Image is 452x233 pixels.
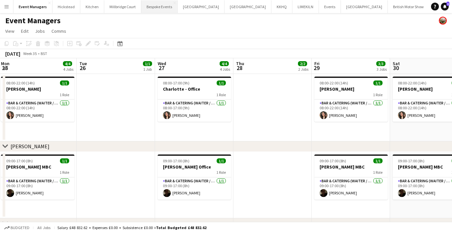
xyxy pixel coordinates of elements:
[1,61,10,66] span: Mon
[143,67,152,72] div: 1 Job
[141,0,178,13] button: Bespoke Events
[158,77,231,122] app-job-card: 08:00-17:00 (9h)1/1Charlotte - Office1 RoleBar & Catering (Waiter / waitress)1/108:00-17:00 (9h)[...
[5,28,14,34] span: View
[217,81,226,85] span: 1/1
[18,27,31,35] a: Edit
[5,50,20,57] div: [DATE]
[217,158,226,163] span: 1/1
[314,86,388,92] h3: [PERSON_NAME]
[314,99,388,122] app-card-role: Bar & Catering (Waiter / waitress)1/108:00-22:00 (14h)[PERSON_NAME]
[49,27,69,35] a: Comms
[41,51,47,56] div: BST
[6,81,35,85] span: 08:00-22:00 (14h)
[373,170,383,175] span: 1 Role
[216,92,226,97] span: 1 Role
[236,61,244,66] span: Thu
[220,67,230,72] div: 4 Jobs
[388,0,429,13] button: British Motor Show
[78,64,87,72] span: 26
[178,0,225,13] button: [GEOGRAPHIC_DATA]
[439,17,447,25] app-user-avatar: Staffing Manager
[158,177,231,200] app-card-role: Bar & Catering (Waiter / waitress)1/109:00-17:00 (8h)[PERSON_NAME]
[3,224,30,231] button: Budgeted
[10,143,49,150] div: [PERSON_NAME]
[373,81,383,85] span: 1/1
[52,0,80,13] button: Hickstead
[158,61,166,66] span: Wed
[377,67,387,72] div: 3 Jobs
[392,64,400,72] span: 30
[341,0,388,13] button: [GEOGRAPHIC_DATA]
[320,81,348,85] span: 08:00-22:00 (14h)
[1,177,74,200] app-card-role: Bar & Catering (Waiter / waitress)1/109:00-17:00 (8h)[PERSON_NAME]
[373,158,383,163] span: 1/1
[157,64,166,72] span: 27
[1,154,74,200] app-job-card: 09:00-17:00 (8h)1/1[PERSON_NAME] MBC1 RoleBar & Catering (Waiter / waitress)1/109:00-17:00 (8h)[P...
[314,177,388,200] app-card-role: Bar & Catering (Waiter / waitress)1/109:00-17:00 (8h)[PERSON_NAME]
[216,170,226,175] span: 1 Role
[298,67,308,72] div: 2 Jobs
[1,86,74,92] h3: [PERSON_NAME]
[314,61,320,66] span: Fri
[60,170,69,175] span: 1 Role
[393,61,400,66] span: Sat
[314,164,388,170] h3: [PERSON_NAME] MBC
[319,0,341,13] button: Events
[398,158,424,163] span: 09:00-17:00 (8h)
[446,2,449,6] span: 1
[313,64,320,72] span: 29
[220,61,229,66] span: 4/4
[3,27,17,35] a: View
[1,77,74,122] app-job-card: 08:00-22:00 (14h)1/1[PERSON_NAME]1 RoleBar & Catering (Waiter / waitress)1/108:00-22:00 (14h)[PER...
[158,154,231,200] app-job-card: 09:00-17:00 (8h)1/1[PERSON_NAME] Office1 RoleBar & Catering (Waiter / waitress)1/109:00-17:00 (8h...
[314,77,388,122] app-job-card: 08:00-22:00 (14h)1/1[PERSON_NAME]1 RoleBar & Catering (Waiter / waitress)1/108:00-22:00 (14h)[PER...
[13,0,52,13] button: Event Managers
[225,0,271,13] button: [GEOGRAPHIC_DATA]
[158,164,231,170] h3: [PERSON_NAME] Office
[79,61,87,66] span: Tue
[398,81,426,85] span: 08:00-22:00 (14h)
[60,158,69,163] span: 1/1
[32,27,48,35] a: Jobs
[21,28,29,34] span: Edit
[22,51,38,56] span: Week 35
[314,154,388,200] app-job-card: 09:00-17:00 (8h)1/1[PERSON_NAME] MBC1 RoleBar & Catering (Waiter / waitress)1/109:00-17:00 (8h)[P...
[60,92,69,97] span: 1 Role
[320,158,346,163] span: 09:00-17:00 (8h)
[80,0,104,13] button: Kitchen
[292,0,319,13] button: LIMEKILN
[10,225,29,230] span: Budgeted
[35,28,45,34] span: Jobs
[6,158,33,163] span: 09:00-17:00 (8h)
[158,86,231,92] h3: Charlotte - Office
[1,99,74,122] app-card-role: Bar & Catering (Waiter / waitress)1/108:00-22:00 (14h)[PERSON_NAME]
[373,92,383,97] span: 1 Role
[163,158,189,163] span: 09:00-17:00 (8h)
[104,0,141,13] button: Millbridge Court
[1,164,74,170] h3: [PERSON_NAME] MBC
[63,61,72,66] span: 4/4
[57,225,206,230] div: Salary £48 832.62 + Expenses £0.00 + Subsistence £0.00 =
[441,3,449,10] a: 1
[158,99,231,122] app-card-role: Bar & Catering (Waiter / waitress)1/108:00-17:00 (9h)[PERSON_NAME]
[156,225,206,230] span: Total Budgeted £48 832.62
[63,67,73,72] div: 4 Jobs
[143,61,152,66] span: 1/1
[235,64,244,72] span: 28
[5,16,61,26] h1: Event Managers
[271,0,292,13] button: KKHQ
[10,220,49,227] div: [PERSON_NAME]
[36,225,52,230] span: All jobs
[298,61,307,66] span: 2/2
[163,81,189,85] span: 08:00-17:00 (9h)
[51,28,66,34] span: Comms
[60,81,69,85] span: 1/1
[376,61,385,66] span: 3/3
